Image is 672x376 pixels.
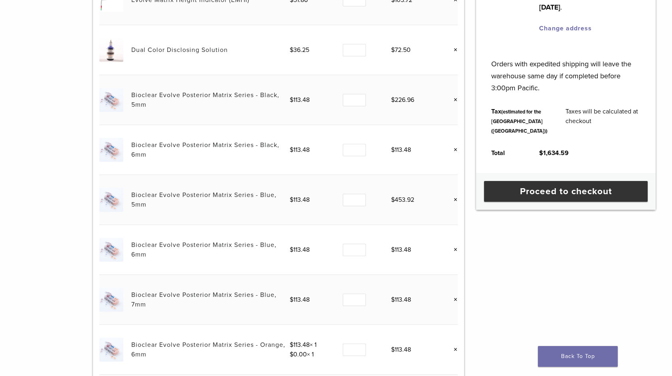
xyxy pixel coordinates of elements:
a: Remove this item [447,145,458,155]
bdi: 113.48 [391,346,411,354]
bdi: 113.48 [290,146,310,154]
span: $ [290,196,293,204]
span: $ [391,246,395,254]
span: $ [391,346,395,354]
a: Bioclear Evolve Posterior Matrix Series - Orange, 6mm [131,341,285,358]
bdi: 113.48 [391,296,411,304]
bdi: 113.48 [391,146,411,154]
bdi: 113.48 [290,341,310,349]
bdi: 0.00 [290,350,307,358]
bdi: 113.48 [391,246,411,254]
bdi: 113.48 [290,246,310,254]
span: $ [391,196,395,204]
p: Orders with expedited shipping will leave the warehouse same day if completed before 3:00pm Pacific. [491,46,641,94]
span: $ [391,296,395,304]
bdi: 453.92 [391,196,414,204]
a: Back To Top [538,346,618,367]
a: Bioclear Evolve Posterior Matrix Series - Blue, 7mm [131,291,277,308]
bdi: 113.48 [290,296,310,304]
img: Dual Color Disclosing Solution [99,38,123,62]
a: Change address [539,24,592,32]
span: $ [391,46,395,54]
a: Remove this item [447,344,458,355]
img: Bioclear Evolve Posterior Matrix Series - Black, 6mm [99,138,123,161]
a: Bioclear Evolve Posterior Matrix Series - Black, 5mm [131,91,279,109]
small: (estimated for the [GEOGRAPHIC_DATA] ([GEOGRAPHIC_DATA])) [491,109,547,134]
a: Bioclear Evolve Posterior Matrix Series - Blue, 5mm [131,191,277,209]
span: $ [290,46,293,54]
img: Bioclear Evolve Posterior Matrix Series - Orange, 6mm [99,338,123,361]
span: $ [391,96,395,104]
span: × 1 [290,350,314,358]
img: Bioclear Evolve Posterior Matrix Series - Black, 5mm [99,88,123,111]
span: $ [539,149,543,157]
a: Remove this item [447,245,458,255]
span: $ [290,296,293,304]
span: $ [290,146,293,154]
bdi: 113.48 [290,96,310,104]
th: Total [482,142,530,164]
a: Remove this item [447,294,458,305]
bdi: 226.96 [391,96,414,104]
th: Tax [482,100,556,142]
a: Dual Color Disclosing Solution [131,46,228,54]
a: Remove this item [447,95,458,105]
span: × 1 [290,341,316,349]
bdi: 1,634.59 [539,149,569,157]
span: $ [290,246,293,254]
a: Bioclear Evolve Posterior Matrix Series - Black, 6mm [131,141,279,159]
a: Remove this item [447,45,458,55]
span: $ [290,350,293,358]
bdi: 113.48 [290,196,310,204]
span: $ [290,96,293,104]
a: Proceed to checkout [484,181,648,202]
span: $ [391,146,395,154]
span: $ [290,341,293,349]
img: Bioclear Evolve Posterior Matrix Series - Blue, 7mm [99,288,123,311]
img: Bioclear Evolve Posterior Matrix Series - Blue, 5mm [99,188,123,211]
bdi: 72.50 [391,46,411,54]
td: Taxes will be calculated at checkout [556,100,650,142]
a: Bioclear Evolve Posterior Matrix Series - Blue, 6mm [131,241,277,259]
a: Remove this item [447,195,458,205]
bdi: 36.25 [290,46,309,54]
img: Bioclear Evolve Posterior Matrix Series - Blue, 6mm [99,238,123,261]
